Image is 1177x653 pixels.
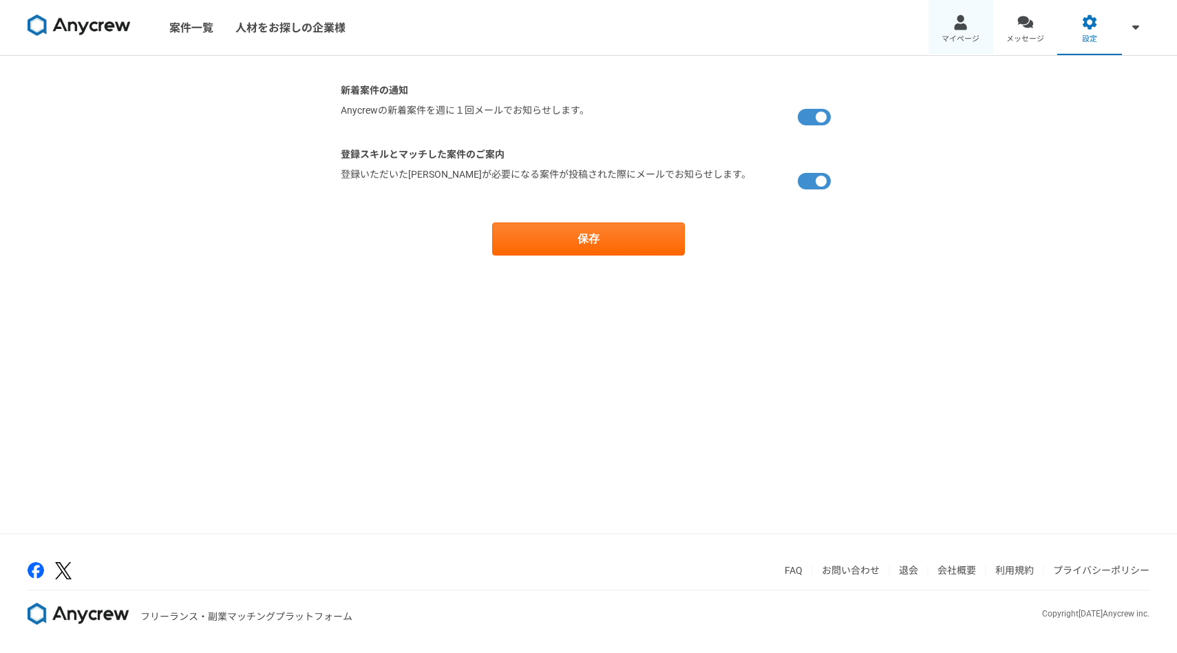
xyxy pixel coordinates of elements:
[28,603,129,625] img: 8DqYSo04kwAAAAASUVORK5CYII=
[28,562,44,579] img: facebook-2adfd474.png
[341,167,751,195] label: 登録いただいた[PERSON_NAME]が必要になる案件が投稿された際にメールでお知らせします。
[341,83,836,98] p: 新着案件の通知
[1082,34,1097,45] span: 設定
[341,147,836,162] p: 登録スキルとマッチした案件のご案内
[492,222,685,256] button: 保存
[140,610,352,624] p: フリーランス・副業マッチングプラットフォーム
[937,565,976,576] a: 会社概要
[55,562,72,579] img: x-391a3a86.png
[341,103,589,131] label: Anycrewの新着案件を週に１回メールでお知らせします。
[1053,565,1149,576] a: プライバシーポリシー
[28,14,131,37] img: 8DqYSo04kwAAAAASUVORK5CYII=
[1042,608,1149,620] p: Copyright [DATE] Anycrew inc.
[899,565,918,576] a: 退会
[822,565,880,576] a: お問い合わせ
[785,565,803,576] a: FAQ
[1006,34,1044,45] span: メッセージ
[942,34,979,45] span: マイページ
[995,565,1034,576] a: 利用規約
